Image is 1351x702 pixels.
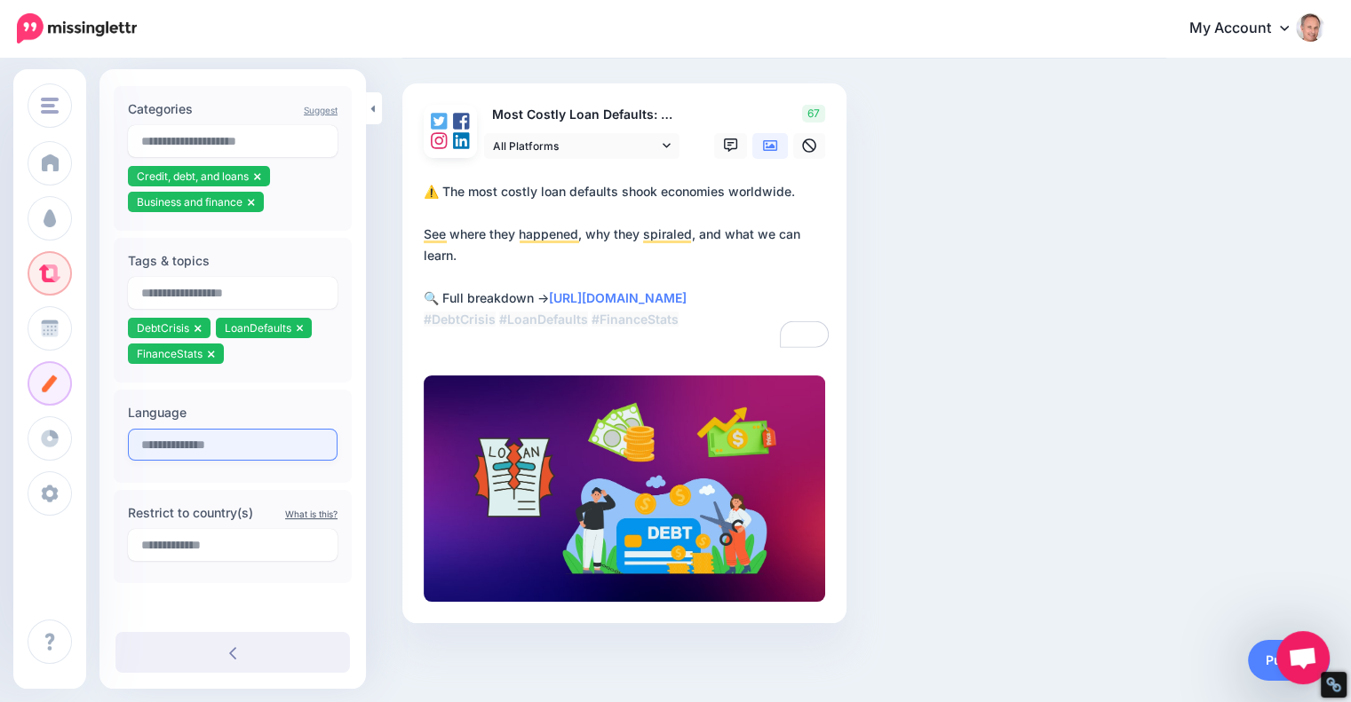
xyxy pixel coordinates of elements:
div: ⚠️ The most costly loan defaults shook economies worldwide. See where they happened, why they spi... [424,181,832,330]
span: DebtCrisis [137,321,189,335]
span: 67 [802,105,825,122]
a: My Account [1172,7,1324,51]
a: All Platforms [484,133,679,159]
label: Restrict to country(s) [128,502,338,524]
div: Open chat [1276,631,1330,684]
label: Language [128,402,338,423]
img: Missinglettr [17,13,137,43]
label: Tags & topics [128,250,338,272]
img: KVHFVUEESMGC43R41G6WOQ0YMESPPQJ0.jpg [424,375,825,601]
textarea: To enrich screen reader interactions, please activate Accessibility in Grammarly extension settings [424,181,832,351]
span: Business and finance [137,195,242,209]
img: menu.png [41,98,59,114]
p: Most Costly Loan Defaults: Where and Why the Big Defaults Happened [484,105,681,125]
span: FinanceStats [137,347,203,360]
span: All Platforms [493,137,658,155]
span: Credit, debt, and loans [137,170,249,183]
a: Publish [1248,640,1330,681]
div: Restore Info Box &#10;&#10;NoFollow Info:&#10; META-Robots NoFollow: &#09;true&#10; META-Robots N... [1325,676,1342,693]
label: Categories [128,99,338,120]
a: Suggest [304,105,338,115]
a: What is this? [285,509,338,519]
span: LoanDefaults [225,321,291,335]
